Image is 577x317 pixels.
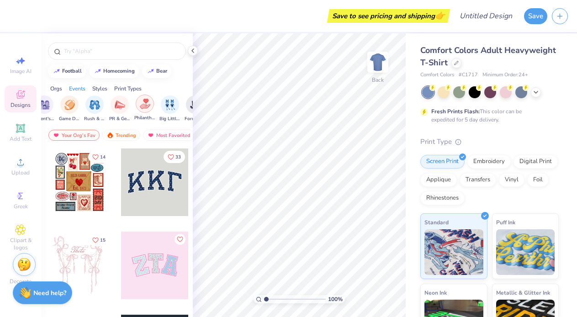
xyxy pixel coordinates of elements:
div: Events [69,85,85,93]
button: Save [524,8,547,24]
div: Your Org's Fav [48,130,100,141]
div: Foil [527,173,549,187]
button: Like [175,234,185,245]
span: # C1717 [459,71,478,79]
div: Orgs [50,85,62,93]
span: Neon Ink [424,288,447,297]
span: Comfort Colors [420,71,454,79]
img: Formal & Semi Image [190,100,201,110]
strong: Need help? [33,289,66,297]
div: This color can be expedited for 5 day delivery. [431,107,544,124]
button: Like [88,151,110,163]
div: filter for Formal & Semi [185,95,206,122]
div: filter for Parent's Weekend [34,95,55,122]
div: Vinyl [499,173,524,187]
img: Back [369,53,387,71]
div: filter for Rush & Bid [84,95,105,122]
span: Minimum Order: 24 + [482,71,528,79]
strong: Fresh Prints Flash: [431,108,480,115]
span: Parent's Weekend [34,116,55,122]
img: PR & General Image [115,100,125,110]
button: Like [164,151,185,163]
img: trend_line.gif [147,69,154,74]
div: Print Types [114,85,142,93]
div: Embroidery [467,155,511,169]
div: Digital Print [513,155,558,169]
div: bear [156,69,167,74]
button: filter button [159,95,180,122]
span: Big Little Reveal [159,116,180,122]
img: Big Little Reveal Image [165,100,175,110]
span: Image AI [10,68,32,75]
div: football [62,69,82,74]
img: most_fav.gif [53,132,60,138]
div: Rhinestones [420,191,465,205]
img: Game Day Image [64,100,75,110]
span: 100 % [328,295,343,303]
div: filter for Big Little Reveal [159,95,180,122]
img: trend_line.gif [53,69,60,74]
button: filter button [59,95,80,122]
button: filter button [84,95,105,122]
button: homecoming [89,64,139,78]
div: Applique [420,173,457,187]
div: Trending [102,130,140,141]
img: trend_line.gif [94,69,101,74]
div: homecoming [103,69,135,74]
span: Comfort Colors Adult Heavyweight T-Shirt [420,45,556,68]
span: 15 [100,238,106,243]
span: Rush & Bid [84,116,105,122]
div: filter for Philanthropy [134,95,155,122]
button: filter button [185,95,206,122]
span: Greek [14,203,28,210]
span: Upload [11,169,30,176]
button: football [48,64,86,78]
span: Standard [424,217,449,227]
img: Parent's Weekend Image [39,100,50,110]
div: Screen Print [420,155,465,169]
button: filter button [134,95,155,122]
span: Clipart & logos [5,237,37,251]
span: Philanthropy [134,115,155,122]
span: Metallic & Glitter Ink [496,288,550,297]
span: Puff Ink [496,217,515,227]
input: Untitled Design [452,7,519,25]
img: trending.gif [106,132,114,138]
span: 33 [175,155,181,159]
input: Try "Alpha" [63,47,180,56]
span: Decorate [10,278,32,285]
img: Puff Ink [496,229,555,275]
span: Add Text [10,135,32,143]
button: filter button [109,95,130,122]
span: Game Day [59,116,80,122]
button: filter button [34,95,55,122]
span: Designs [11,101,31,109]
div: Print Type [420,137,559,147]
div: Most Favorited [143,130,195,141]
img: Philanthropy Image [140,99,150,109]
button: bear [142,64,171,78]
div: Styles [92,85,107,93]
span: 👉 [435,10,445,21]
div: filter for Game Day [59,95,80,122]
div: Transfers [460,173,496,187]
button: Like [88,234,110,246]
div: filter for PR & General [109,95,130,122]
img: Rush & Bid Image [90,100,100,110]
div: Save to see pricing and shipping [329,9,448,23]
span: 14 [100,155,106,159]
img: Standard [424,229,483,275]
img: most_fav.gif [147,132,154,138]
div: Back [372,76,384,84]
span: PR & General [109,116,130,122]
span: Formal & Semi [185,116,206,122]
